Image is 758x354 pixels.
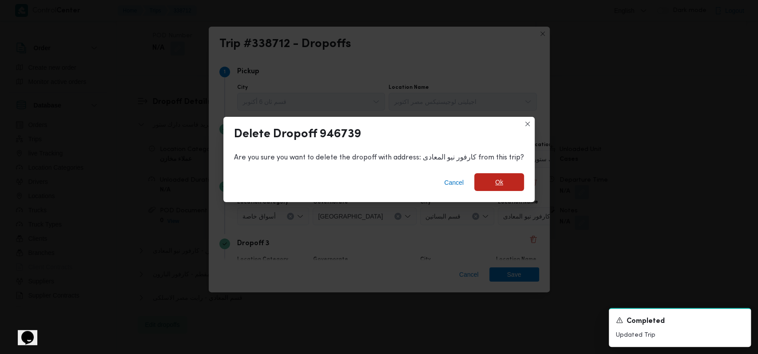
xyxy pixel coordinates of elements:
span: Ok [495,177,503,187]
div: Delete Dropoff 946739 [234,127,361,142]
button: Ok [474,173,524,191]
span: Cancel [444,177,464,188]
p: Updated Trip [616,330,744,340]
div: Are you sure you want to delete the dropoff with address: كارفور نيو المعادى from this trip? [234,152,524,163]
span: Completed [627,316,665,327]
div: Notification [616,316,744,327]
button: Closes this modal window [522,119,533,129]
iframe: chat widget [9,318,37,345]
button: Cancel [441,174,467,191]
